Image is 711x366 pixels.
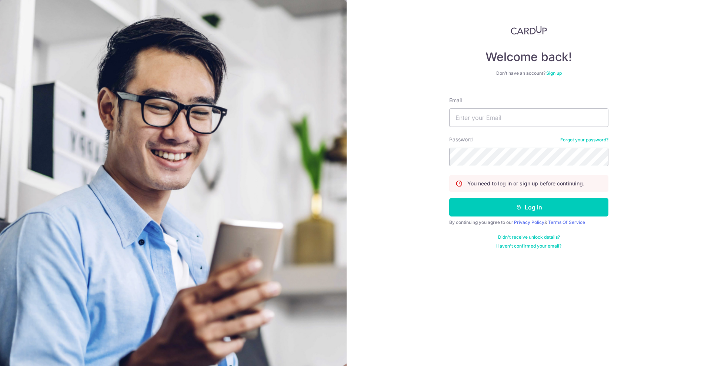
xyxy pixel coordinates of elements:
[449,198,608,216] button: Log in
[546,70,562,76] a: Sign up
[449,108,608,127] input: Enter your Email
[449,219,608,225] div: By continuing you agree to our &
[560,137,608,143] a: Forgot your password?
[449,136,473,143] label: Password
[548,219,585,225] a: Terms Of Service
[449,97,462,104] label: Email
[498,234,560,240] a: Didn't receive unlock details?
[449,70,608,76] div: Don’t have an account?
[467,180,584,187] p: You need to log in or sign up before continuing.
[514,219,544,225] a: Privacy Policy
[511,26,547,35] img: CardUp Logo
[496,243,561,249] a: Haven't confirmed your email?
[449,50,608,64] h4: Welcome back!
